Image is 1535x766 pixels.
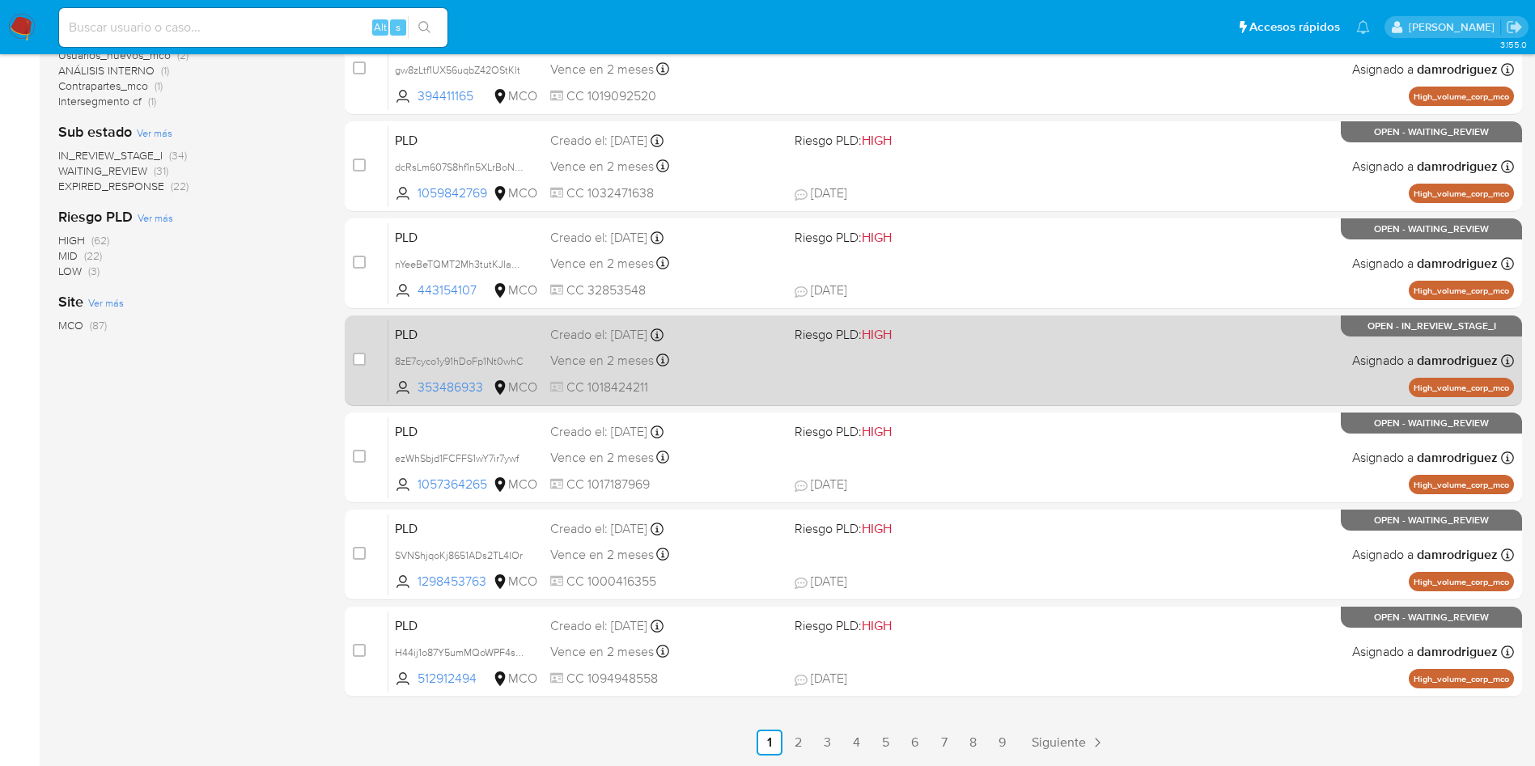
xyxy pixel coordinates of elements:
[396,19,401,35] span: s
[59,17,447,38] input: Buscar usuario o caso...
[1249,19,1340,36] span: Accesos rápidos
[1506,19,1523,36] a: Salir
[1356,20,1370,34] a: Notificaciones
[1409,19,1500,35] p: damian.rodriguez@mercadolibre.com
[408,16,441,39] button: search-icon
[1500,38,1527,51] span: 3.155.0
[374,19,387,35] span: Alt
